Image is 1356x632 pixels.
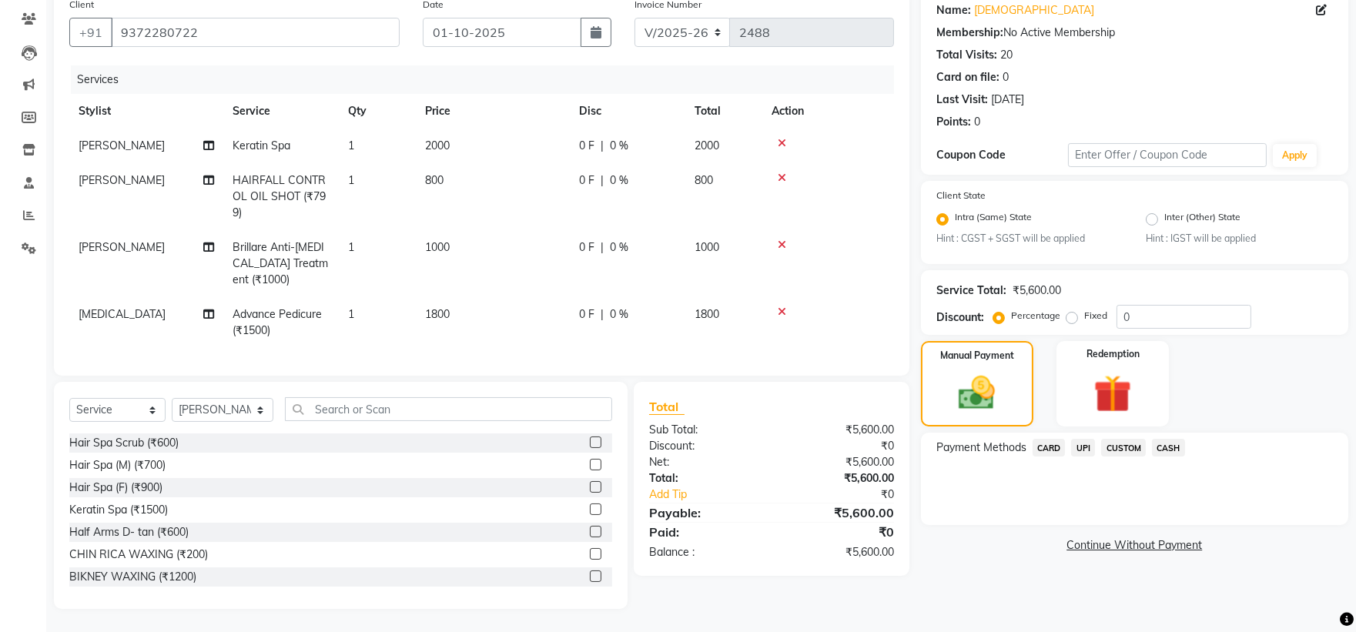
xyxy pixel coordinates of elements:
div: ₹5,600.00 [772,544,906,560]
div: Name: [936,2,971,18]
img: _gift.svg [1082,370,1143,417]
small: Hint : CGST + SGST will be applied [936,232,1123,246]
span: 0 % [610,138,628,154]
div: Hair Spa (F) (₹900) [69,480,162,496]
div: ₹5,600.00 [1013,283,1061,299]
span: 0 F [579,239,594,256]
input: Enter Offer / Coupon Code [1068,143,1267,167]
div: Last Visit: [936,92,988,108]
div: ₹5,600.00 [772,503,906,522]
span: [PERSON_NAME] [79,173,165,187]
div: No Active Membership [936,25,1333,41]
span: | [601,306,604,323]
div: 20 [1000,47,1013,63]
span: | [601,138,604,154]
div: Card on file: [936,69,999,85]
span: Payment Methods [936,440,1026,456]
div: Discount: [638,438,772,454]
div: Coupon Code [936,147,1069,163]
span: CARD [1033,439,1066,456]
span: Advance Pedicure (₹1500) [233,307,322,337]
span: 1000 [425,240,450,254]
button: Apply [1273,144,1317,167]
th: Disc [570,94,685,129]
label: Percentage [1011,309,1060,323]
label: Fixed [1084,309,1107,323]
span: 1 [348,240,354,254]
div: ₹5,600.00 [772,454,906,470]
span: 0 F [579,306,594,323]
div: ₹0 [772,438,906,454]
label: Manual Payment [940,349,1014,363]
span: 1 [348,139,354,152]
div: Balance : [638,544,772,560]
span: 800 [425,173,444,187]
button: +91 [69,18,112,47]
span: | [601,172,604,189]
th: Stylist [69,94,223,129]
th: Service [223,94,339,129]
div: Sub Total: [638,422,772,438]
span: 0 F [579,172,594,189]
label: Redemption [1086,347,1140,361]
span: 1800 [425,307,450,321]
span: HAIRFALL CONTROL OIL SHOT (₹799) [233,173,326,219]
div: ₹5,600.00 [772,470,906,487]
span: [PERSON_NAME] [79,240,165,254]
div: 0 [1003,69,1009,85]
small: Hint : IGST will be applied [1146,232,1333,246]
th: Qty [339,94,416,129]
th: Total [685,94,762,129]
span: | [601,239,604,256]
div: Services [71,65,906,94]
span: CASH [1152,439,1185,456]
div: Total Visits: [936,47,997,63]
div: CHIN RICA WAXING (₹200) [69,547,208,563]
input: Search or Scan [285,397,613,421]
span: [MEDICAL_DATA] [79,307,166,321]
th: Action [762,94,894,129]
div: [DATE] [991,92,1024,108]
span: 1 [348,173,354,187]
span: 1000 [695,240,719,254]
span: 2000 [425,139,450,152]
div: Net: [638,454,772,470]
span: 0 % [610,172,628,189]
div: ₹0 [794,487,906,503]
div: ₹0 [772,523,906,541]
a: [DEMOGRAPHIC_DATA] [974,2,1094,18]
label: Inter (Other) State [1164,210,1240,229]
img: _cash.svg [947,372,1006,413]
div: ₹5,600.00 [772,422,906,438]
div: BIKNEY WAXING (₹1200) [69,569,196,585]
span: 800 [695,173,713,187]
span: 2000 [695,139,719,152]
div: Service Total: [936,283,1006,299]
label: Client State [936,189,986,202]
span: CUSTOM [1101,439,1146,456]
div: Discount: [936,309,984,326]
span: Total [649,399,685,415]
span: Keratin Spa [233,139,290,152]
span: [PERSON_NAME] [79,139,165,152]
th: Price [416,94,570,129]
div: Paid: [638,523,772,541]
input: Search by Name/Mobile/Email/Code [111,18,400,47]
span: 1800 [695,307,719,321]
label: Intra (Same) State [955,210,1032,229]
div: Keratin Spa (₹1500) [69,502,168,518]
span: 0 F [579,138,594,154]
span: Brillare Anti-[MEDICAL_DATA] Treatment (₹1000) [233,240,328,286]
div: Total: [638,470,772,487]
span: 1 [348,307,354,321]
div: Membership: [936,25,1003,41]
a: Continue Without Payment [924,537,1345,553]
div: Payable: [638,503,772,522]
span: 0 % [610,306,628,323]
div: 0 [974,114,980,130]
a: Add Tip [638,487,794,503]
span: 0 % [610,239,628,256]
div: Hair Spa Scrub (₹600) [69,435,179,451]
span: UPI [1071,439,1095,456]
div: Half Arms D- tan (₹600) [69,524,189,540]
